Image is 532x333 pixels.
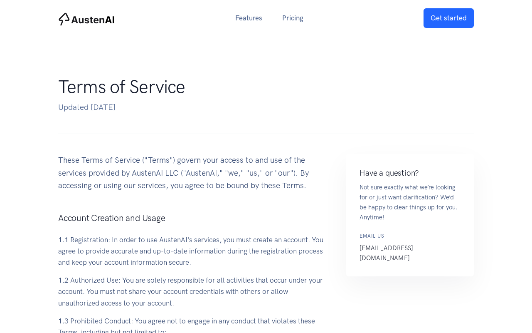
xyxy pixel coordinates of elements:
[424,8,474,28] a: Get started
[58,212,330,224] h3: Account Creation and Usage
[58,234,330,268] p: 1.1 Registration: In order to use AustenAI's services, you must create an account. You agree to p...
[58,101,457,114] p: Updated [DATE]
[360,244,413,262] a: [EMAIL_ADDRESS][DOMAIN_NAME]
[58,275,330,309] p: 1.2 Authorized Use: You are solely responsible for all activities that occur under your account. ...
[58,12,115,26] img: AustenAI Home
[272,9,313,27] a: Pricing
[58,76,457,98] h1: Terms of Service
[58,154,330,192] p: These Terms of Service ("Terms") govern your access to and use of the services provided by Austen...
[360,232,461,240] h6: Email us
[360,182,461,222] p: Not sure exactly what we’re looking for or just want clarification? We’d be happy to clear things...
[360,167,461,179] h4: Have a question?
[225,9,272,27] a: Features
